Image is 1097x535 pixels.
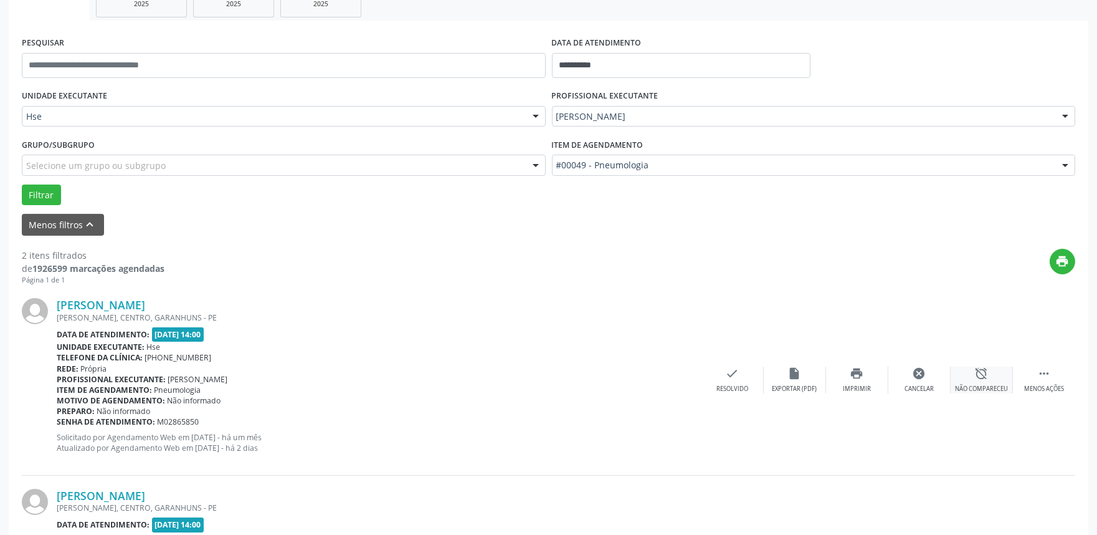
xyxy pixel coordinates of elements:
span: [DATE] 14:00 [152,327,204,342]
span: Hse [26,110,520,123]
label: Item de agendamento [552,135,643,155]
div: Resolvido [716,385,748,393]
div: Imprimir [843,385,871,393]
strong: 1926599 marcações agendadas [32,263,164,274]
img: img [22,298,48,324]
button: Filtrar [22,185,61,206]
i: check [726,367,739,380]
a: [PERSON_NAME] [57,489,145,503]
span: [PERSON_NAME] [168,374,228,385]
label: Grupo/Subgrupo [22,135,95,155]
i: cancel [913,367,926,380]
span: Não informado [97,406,151,417]
img: img [22,489,48,515]
span: Hse [147,342,161,352]
div: 2 itens filtrados [22,249,164,262]
b: Rede: [57,364,78,374]
b: Item de agendamento: [57,385,152,395]
div: Menos ações [1024,385,1064,393]
i: alarm_off [975,367,989,380]
i: insert_drive_file [788,367,802,380]
div: Cancelar [905,385,934,393]
span: Não informado [168,395,221,406]
div: [PERSON_NAME], CENTRO, GARANHUNS - PE [57,312,701,323]
a: [PERSON_NAME] [57,298,145,312]
div: Não compareceu [955,385,1008,393]
b: Data de atendimento: [57,519,150,530]
span: Selecione um grupo ou subgrupo [26,159,166,172]
span: [DATE] 14:00 [152,518,204,532]
span: [PHONE_NUMBER] [145,352,212,363]
i: keyboard_arrow_up [83,218,97,231]
div: Página 1 de 1 [22,275,164,286]
b: Motivo de agendamento: [57,395,165,406]
i: print [1056,254,1070,268]
b: Data de atendimento: [57,329,150,340]
div: Exportar (PDF) [772,385,817,393]
b: Profissional executante: [57,374,166,385]
span: M02865850 [158,417,199,427]
label: UNIDADE EXECUTANTE [22,87,107,106]
b: Telefone da clínica: [57,352,143,363]
div: [PERSON_NAME], CENTRO, GARANHUNS - PE [57,503,888,513]
span: Pneumologia [154,385,201,395]
label: DATA DE ATENDIMENTO [552,34,642,53]
i:  [1037,367,1051,380]
b: Unidade executante: [57,342,145,352]
span: [PERSON_NAME] [556,110,1050,123]
div: de [22,262,164,275]
label: PROFISSIONAL EXECUTANTE [552,87,658,106]
span: Própria [81,364,107,374]
p: Solicitado por Agendamento Web em [DATE] - há um mês Atualizado por Agendamento Web em [DATE] - h... [57,432,701,453]
b: Preparo: [57,406,95,417]
span: #00049 - Pneumologia [556,159,1050,171]
i: print [850,367,864,380]
b: Senha de atendimento: [57,417,155,427]
button: print [1050,249,1075,274]
label: PESQUISAR [22,34,64,53]
button: Menos filtroskeyboard_arrow_up [22,214,104,236]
